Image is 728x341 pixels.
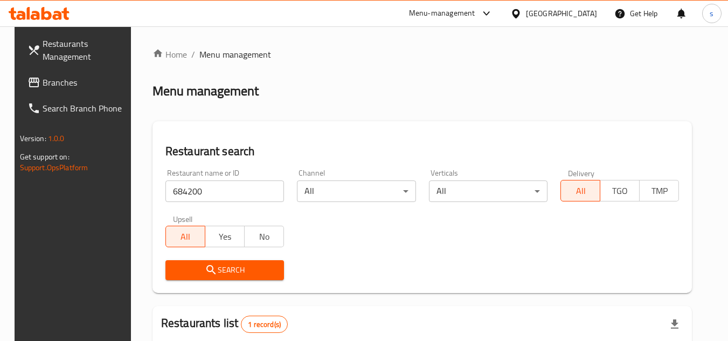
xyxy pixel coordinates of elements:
span: Get support on: [20,150,70,164]
span: Menu management [199,48,271,61]
span: TGO [605,183,635,199]
a: Branches [19,69,136,95]
button: Search [165,260,284,280]
span: Search Branch Phone [43,102,128,115]
label: Upsell [173,215,193,222]
a: Home [152,48,187,61]
span: s [710,8,713,19]
input: Search for restaurant name or ID.. [165,180,284,202]
button: TGO [600,180,640,201]
div: Total records count [241,316,288,333]
span: TMP [644,183,675,199]
h2: Menu management [152,82,259,100]
a: Restaurants Management [19,31,136,69]
span: Yes [210,229,240,245]
button: All [560,180,600,201]
span: 1.0.0 [48,131,65,145]
span: All [565,183,596,199]
li: / [191,48,195,61]
button: All [165,226,205,247]
div: [GEOGRAPHIC_DATA] [526,8,597,19]
div: Export file [662,311,688,337]
button: TMP [639,180,679,201]
div: All [429,180,547,202]
nav: breadcrumb [152,48,692,61]
span: 1 record(s) [241,319,287,330]
span: Version: [20,131,46,145]
div: All [297,180,415,202]
button: No [244,226,284,247]
span: No [249,229,280,245]
a: Support.OpsPlatform [20,161,88,175]
button: Yes [205,226,245,247]
label: Delivery [568,169,595,177]
span: Branches [43,76,128,89]
span: All [170,229,201,245]
div: Menu-management [409,7,475,20]
h2: Restaurants list [161,315,288,333]
span: Restaurants Management [43,37,128,63]
h2: Restaurant search [165,143,680,159]
a: Search Branch Phone [19,95,136,121]
span: Search [174,263,275,277]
